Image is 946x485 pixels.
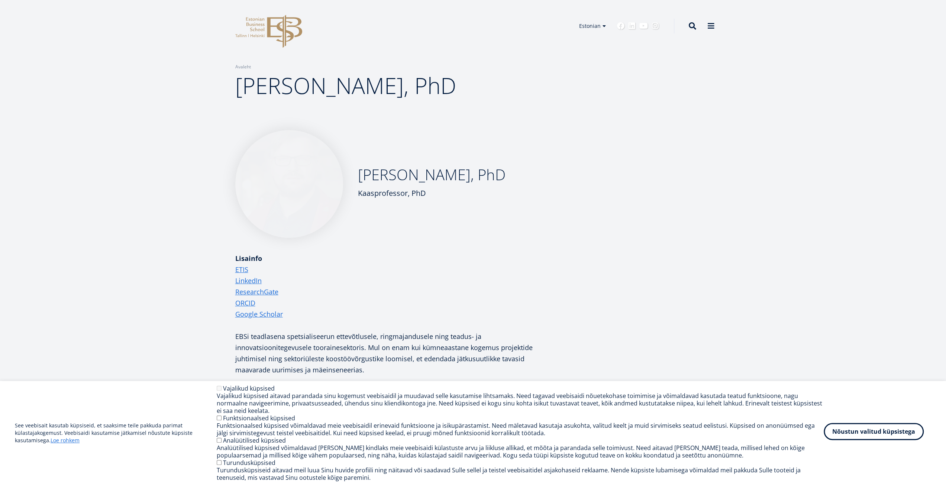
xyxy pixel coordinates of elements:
a: ResearchGate [235,286,278,297]
label: Turundusküpsised [223,459,275,467]
h2: [PERSON_NAME], PhD [358,165,506,184]
label: Funktsionaalsed küpsised [223,414,295,422]
a: ETIS [235,264,248,275]
a: LinkedIn [235,275,262,286]
a: Youtube [639,22,648,30]
a: Facebook [617,22,624,30]
p: See veebisait kasutab küpsiseid, et saaksime teile pakkuda parimat külastajakogemust. Veebisaidi ... [15,422,217,444]
a: Loe rohkem [51,437,80,444]
img: Veiko Karu [235,130,343,238]
a: ORCID [235,297,255,308]
a: Instagram [652,22,659,30]
a: Linkedin [628,22,636,30]
button: Nõustun valitud küpsistega [824,423,924,440]
div: Analüütilised küpsised võimaldavad [PERSON_NAME] kindlaks meie veebisaidi külastuste arvu ja liik... [217,444,824,459]
a: Google Scholar [235,308,283,320]
a: Avaleht [235,63,251,71]
div: Turundusküpsiseid aitavad meil luua Sinu huvide profiili ning näitavad või saadavad Sulle sellel ... [217,466,824,481]
div: Vajalikud küpsised aitavad parandada sinu kogemust veebisaidil ja muudavad selle kasutamise lihts... [217,392,824,414]
div: Kaasprofessor, PhD [358,188,506,199]
div: Lisainfo [235,253,548,264]
span: [PERSON_NAME], PhD [235,70,456,101]
div: Funktsionaalsed küpsised võimaldavad meie veebisaidil erinevaid funktsioone ja isikupärastamist. ... [217,422,824,437]
label: Vajalikud küpsised [223,384,275,392]
label: Analüütilised küpsised [223,436,286,444]
p: EBSi teadlasena spetsialiseerun ettevõtlusele, ringmajandusele ning teadus- ja innovatsioonitegev... [235,331,548,442]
